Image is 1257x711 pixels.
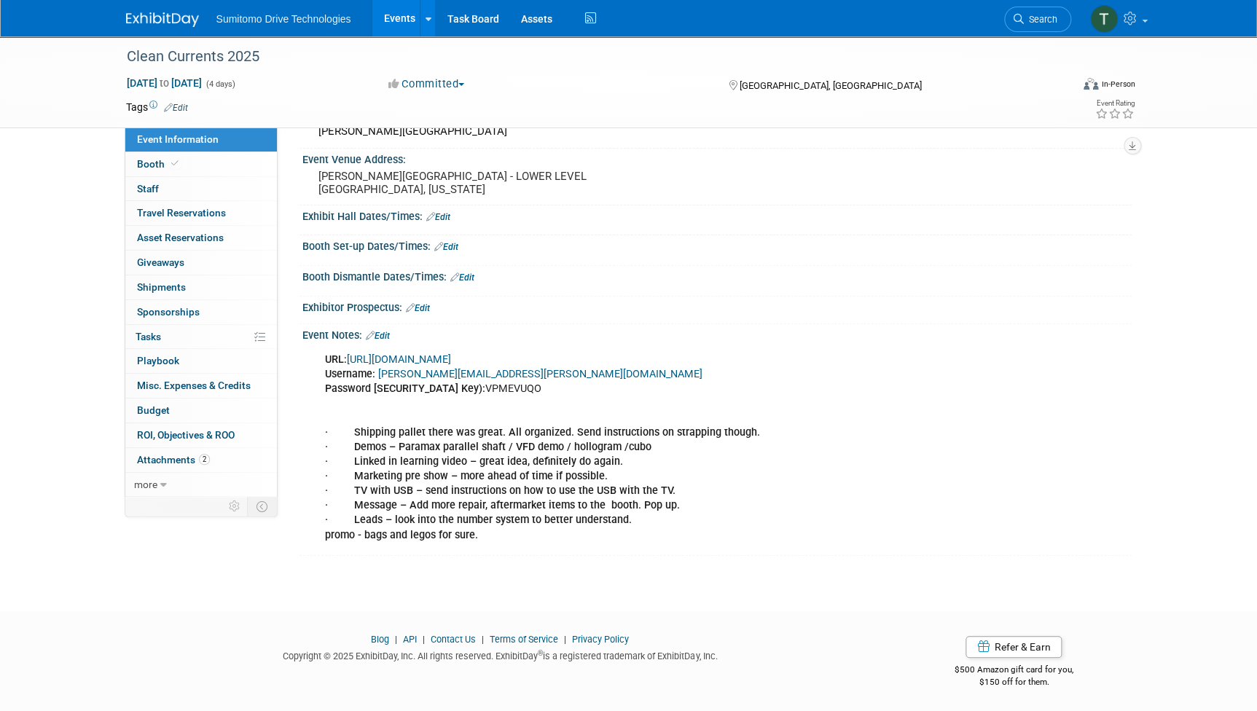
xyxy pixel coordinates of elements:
[538,649,543,657] sup: ®
[325,353,347,366] b: URL:
[137,380,251,391] span: Misc. Expenses & Credits
[325,514,632,526] b: · Leads – look into the number system to better understand.
[896,676,1132,688] div: $150 off for them.
[325,426,760,439] b: · Shipping pallet there was great. All organized. Send instructions on strapping though.
[164,103,188,113] a: Edit
[383,76,470,92] button: Committed
[137,256,184,268] span: Giveaways
[125,398,277,423] a: Budget
[137,404,170,416] span: Budget
[490,634,558,645] a: Terms of Service
[740,80,922,91] span: [GEOGRAPHIC_DATA], [GEOGRAPHIC_DATA]
[125,177,277,201] a: Staff
[419,634,428,645] span: |
[137,454,210,466] span: Attachments
[325,529,478,541] b: promo - bags and legos for sure.
[302,235,1132,254] div: Booth Set-up Dates/Times:
[1095,100,1134,107] div: Event Rating
[366,331,390,341] a: Edit
[205,79,235,89] span: (4 days)
[137,158,181,170] span: Booth
[426,212,450,222] a: Edit
[560,634,570,645] span: |
[325,441,651,453] b: · Demos – Paramax parallel shaft / VFD demo / hollogram /cubo
[137,281,186,293] span: Shipments
[125,473,277,497] a: more
[371,634,389,645] a: Blog
[985,76,1135,98] div: Event Format
[137,207,226,219] span: Travel Reservations
[896,654,1132,688] div: $500 Amazon gift card for you,
[126,76,203,90] span: [DATE] [DATE]
[325,470,608,482] b: · Marketing pre show – more ahead of time if possible.
[125,152,277,176] a: Booth
[572,634,629,645] a: Privacy Policy
[315,345,971,550] div: VPMEVUQO
[1100,79,1135,90] div: In-Person
[125,300,277,324] a: Sponsorships
[137,429,235,441] span: ROI, Objectives & ROO
[199,454,210,465] span: 2
[391,634,401,645] span: |
[125,325,277,349] a: Tasks
[406,303,430,313] a: Edit
[137,355,179,366] span: Playbook
[134,479,157,490] span: more
[125,226,277,250] a: Asset Reservations
[125,349,277,373] a: Playbook
[137,183,159,195] span: Staff
[125,127,277,152] a: Event Information
[122,44,1049,70] div: Clean Currents 2025
[1004,7,1071,32] a: Search
[126,646,875,663] div: Copyright © 2025 ExhibitDay, Inc. All rights reserved. ExhibitDay is a registered trademark of Ex...
[347,353,451,366] a: [URL][DOMAIN_NAME]
[125,201,277,225] a: Travel Reservations
[125,374,277,398] a: Misc. Expenses & Credits
[125,448,277,472] a: Attachments2
[302,205,1132,224] div: Exhibit Hall Dates/Times:
[403,634,417,645] a: API
[125,423,277,447] a: ROI, Objectives & ROO
[1024,14,1057,25] span: Search
[378,368,702,380] a: [PERSON_NAME][EMAIL_ADDRESS][PERSON_NAME][DOMAIN_NAME]
[125,251,277,275] a: Giveaways
[302,266,1132,285] div: Booth Dismantle Dates/Times:
[302,149,1132,167] div: Event Venue Address:
[247,497,277,516] td: Toggle Event Tabs
[302,296,1132,315] div: Exhibitor Prospectus:
[137,306,200,318] span: Sponsorships
[450,272,474,283] a: Edit
[302,324,1132,343] div: Event Notes:
[325,455,623,468] b: · Linked in learning video – great idea, definitely do again.
[126,100,188,114] td: Tags
[216,13,351,25] span: Sumitomo Drive Technologies
[325,499,680,511] b: · Message – Add more repair, aftermarket items to the booth. Pop up.
[136,331,161,342] span: Tasks
[325,368,375,380] b: Username:
[126,12,199,27] img: ExhibitDay
[966,636,1062,658] a: Refer & Earn
[1090,5,1118,33] img: Taylor Mobley
[137,133,219,145] span: Event Information
[1084,78,1098,90] img: Format-Inperson.png
[313,120,1121,143] div: [PERSON_NAME][GEOGRAPHIC_DATA]
[325,382,485,395] b: Password [SECURITY_DATA] Key):
[137,232,224,243] span: Asset Reservations
[431,634,476,645] a: Contact Us
[222,497,248,516] td: Personalize Event Tab Strip
[434,242,458,252] a: Edit
[478,634,487,645] span: |
[318,170,632,196] pre: [PERSON_NAME][GEOGRAPHIC_DATA] - LOWER LEVEL [GEOGRAPHIC_DATA], [US_STATE]
[157,77,171,89] span: to
[171,160,179,168] i: Booth reservation complete
[325,484,676,497] b: · TV with USB – send instructions on how to use the USB with the TV.
[125,275,277,299] a: Shipments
